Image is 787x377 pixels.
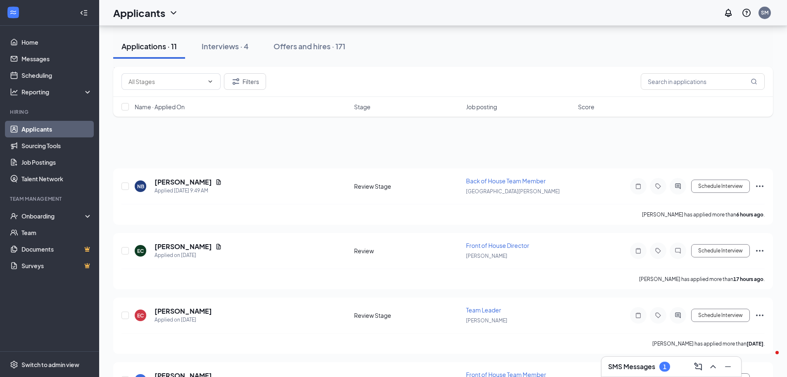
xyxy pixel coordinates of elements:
svg: Tag [653,312,663,319]
a: Home [21,34,92,50]
svg: Document [215,179,222,185]
svg: Filter [231,77,241,86]
svg: MagnifyingGlass [751,78,757,85]
a: SurveysCrown [21,257,92,274]
div: Onboarding [21,212,85,220]
div: Applications · 11 [121,41,177,51]
svg: Settings [10,360,18,369]
a: Job Postings [21,154,92,170]
div: SM [761,9,768,16]
b: [DATE] [747,341,763,347]
div: Applied on [DATE] [155,251,222,259]
a: Applicants [21,121,92,137]
a: Scheduling [21,67,92,84]
svg: Minimize [723,362,733,372]
svg: ActiveChat [673,183,683,190]
a: Team [21,224,92,241]
span: Score [578,103,594,111]
div: Team Management [10,195,90,202]
svg: Ellipses [755,246,765,256]
svg: ChevronUp [708,362,718,372]
button: ChevronUp [706,360,720,373]
div: Applied [DATE] 9:49 AM [155,187,222,195]
svg: WorkstreamLogo [9,8,17,17]
p: [PERSON_NAME] has applied more than . [652,340,765,347]
svg: Tag [653,247,663,254]
svg: Analysis [10,88,18,96]
svg: UserCheck [10,212,18,220]
svg: Notifications [723,8,733,18]
svg: ChevronDown [169,8,178,18]
svg: Note [633,247,643,254]
button: ComposeMessage [692,360,705,373]
iframe: Intercom live chat [759,349,779,369]
svg: Note [633,183,643,190]
svg: ActiveChat [673,312,683,319]
div: EC [137,247,144,255]
span: [GEOGRAPHIC_DATA][PERSON_NAME] [466,188,560,195]
button: Minimize [721,360,735,373]
svg: Collapse [80,9,88,17]
span: Back of House Team Member [466,177,546,185]
button: Schedule Interview [691,244,750,257]
a: Messages [21,50,92,67]
div: Review [354,247,461,255]
div: Hiring [10,108,90,115]
svg: Document [215,243,222,250]
p: [PERSON_NAME] has applied more than . [639,276,765,283]
svg: Ellipses [755,181,765,191]
button: Filter Filters [224,73,266,90]
div: EC [137,312,144,319]
h3: SMS Messages [608,362,655,371]
h1: Applicants [113,6,165,20]
p: [PERSON_NAME] has applied more than . [642,211,765,218]
svg: Tag [653,183,663,190]
div: Review Stage [354,311,461,319]
span: [PERSON_NAME] [466,317,507,324]
svg: Note [633,312,643,319]
svg: ChevronDown [207,78,214,85]
svg: ComposeMessage [693,362,703,372]
svg: QuestionInfo [742,8,751,18]
div: NB [137,183,144,190]
button: Schedule Interview [691,180,750,193]
div: 1 [663,363,666,370]
div: Reporting [21,88,93,96]
span: Front of House Director [466,242,529,249]
span: Job posting [466,103,497,111]
input: All Stages [128,77,204,86]
input: Search in applications [641,73,765,90]
a: Sourcing Tools [21,137,92,154]
svg: Ellipses [755,310,765,320]
b: 6 hours ago [736,211,763,218]
h5: [PERSON_NAME] [155,242,212,251]
a: Talent Network [21,170,92,187]
div: Interviews · 4 [202,41,249,51]
h5: [PERSON_NAME] [155,178,212,187]
svg: ChatInactive [673,247,683,254]
div: Offers and hires · 171 [273,41,345,51]
b: 17 hours ago [733,276,763,282]
div: Switch to admin view [21,360,79,369]
button: Schedule Interview [691,309,750,322]
span: Stage [354,103,371,111]
a: DocumentsCrown [21,241,92,257]
span: Name · Applied On [135,103,185,111]
span: Team Leader [466,306,501,314]
div: Applied on [DATE] [155,316,212,324]
div: Review Stage [354,182,461,190]
span: [PERSON_NAME] [466,253,507,259]
h5: [PERSON_NAME] [155,307,212,316]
